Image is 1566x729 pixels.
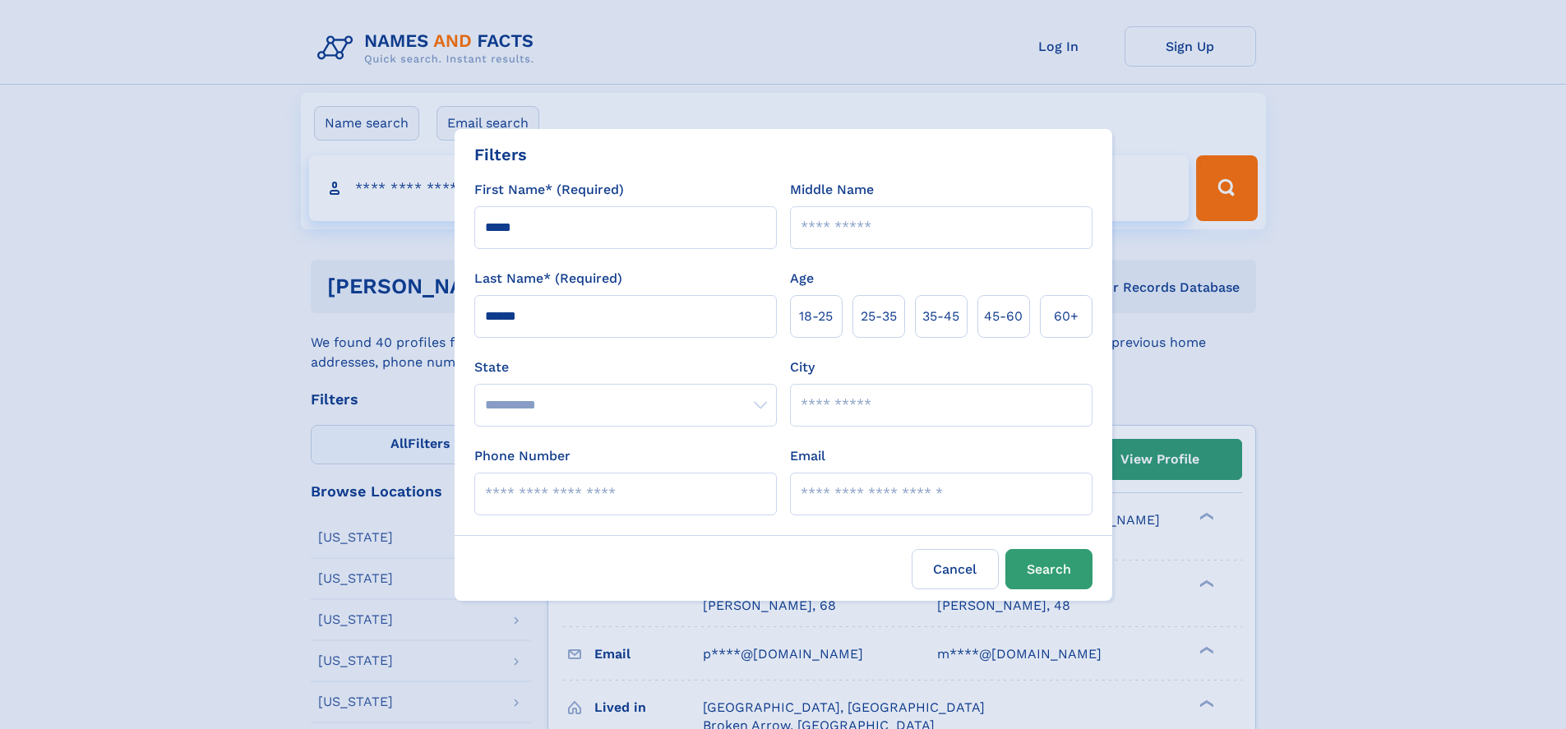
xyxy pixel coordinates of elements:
[1054,307,1079,326] span: 60+
[790,358,815,377] label: City
[790,446,825,466] label: Email
[861,307,897,326] span: 25‑35
[474,358,777,377] label: State
[984,307,1023,326] span: 45‑60
[474,269,622,288] label: Last Name* (Required)
[799,307,833,326] span: 18‑25
[474,446,571,466] label: Phone Number
[922,307,959,326] span: 35‑45
[790,180,874,200] label: Middle Name
[474,142,527,167] div: Filters
[1005,549,1093,589] button: Search
[790,269,814,288] label: Age
[474,180,624,200] label: First Name* (Required)
[912,549,999,589] label: Cancel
